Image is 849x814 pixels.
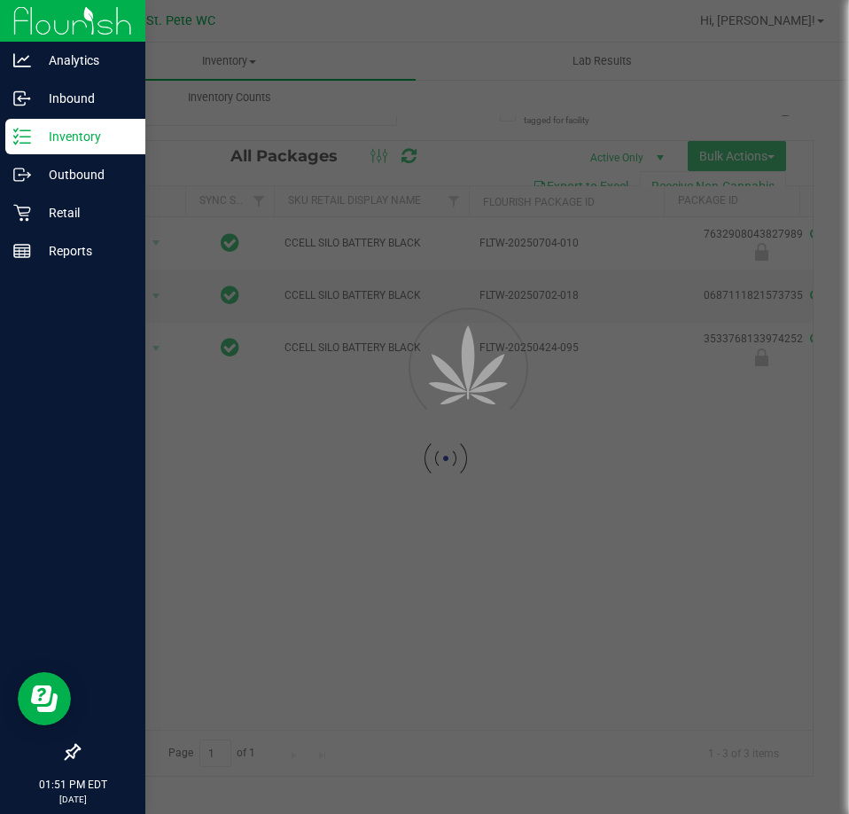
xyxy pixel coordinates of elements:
inline-svg: Analytics [13,51,31,69]
p: Retail [31,202,137,223]
p: Analytics [31,50,137,71]
inline-svg: Retail [13,204,31,222]
inline-svg: Inbound [13,90,31,107]
p: [DATE] [8,793,137,806]
inline-svg: Reports [13,242,31,260]
p: 01:51 PM EDT [8,777,137,793]
iframe: Resource center [18,672,71,725]
inline-svg: Inventory [13,128,31,145]
inline-svg: Outbound [13,166,31,184]
p: Reports [31,240,137,262]
p: Inventory [31,126,137,147]
p: Outbound [31,164,137,185]
p: Inbound [31,88,137,109]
